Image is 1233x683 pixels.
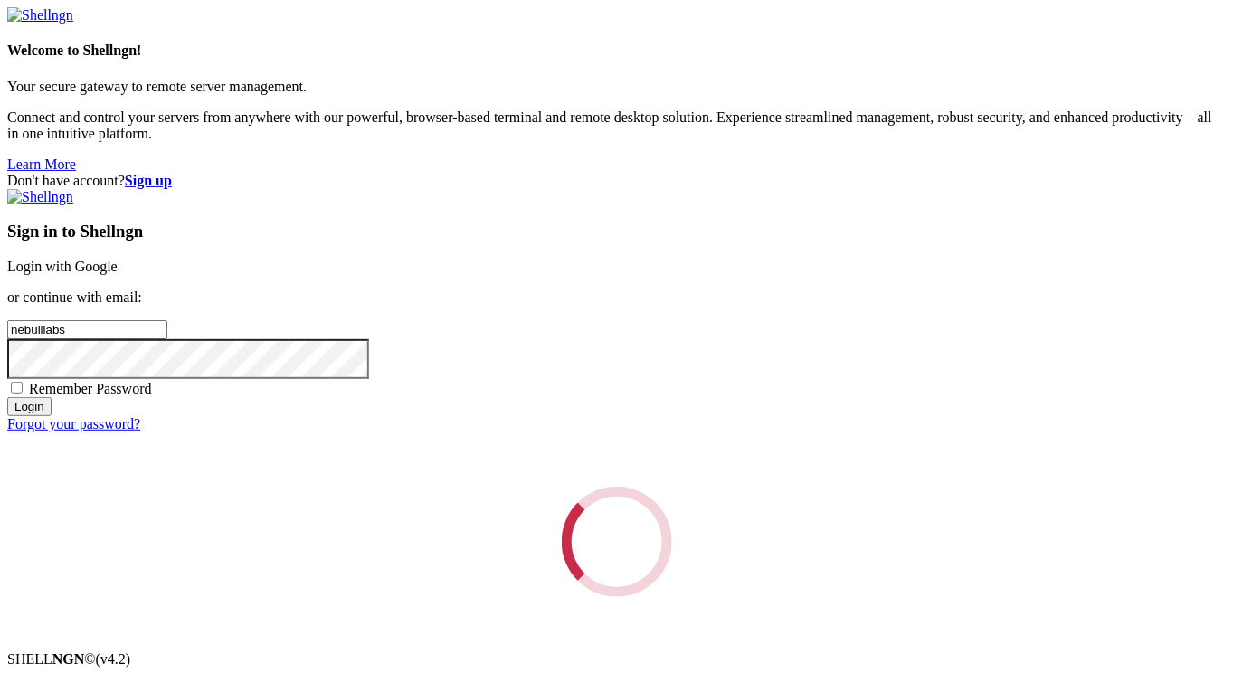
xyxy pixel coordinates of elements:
[7,222,1226,242] h3: Sign in to Shellngn
[7,416,140,432] a: Forgot your password?
[7,43,1226,59] h4: Welcome to Shellngn!
[7,189,73,205] img: Shellngn
[7,289,1226,306] p: or continue with email:
[562,487,672,597] div: Loading...
[7,157,76,172] a: Learn More
[125,173,172,188] a: Sign up
[7,651,130,667] span: SHELL ©
[52,651,85,667] b: NGN
[7,320,167,339] input: Email address
[11,382,23,394] input: Remember Password
[7,109,1226,142] p: Connect and control your servers from anywhere with our powerful, browser-based terminal and remo...
[7,7,73,24] img: Shellngn
[7,173,1226,189] div: Don't have account?
[7,259,118,274] a: Login with Google
[7,79,1226,95] p: Your secure gateway to remote server management.
[7,397,52,416] input: Login
[29,381,152,396] span: Remember Password
[96,651,131,667] span: 4.2.0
